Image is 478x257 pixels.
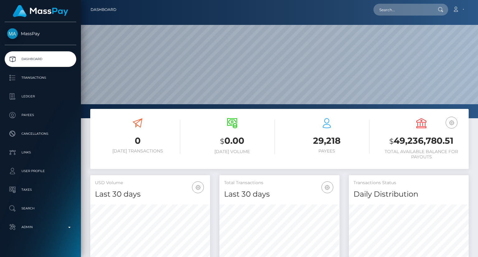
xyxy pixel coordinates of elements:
[7,222,74,232] p: Admin
[379,135,464,147] h3: 49,236,780.51
[224,189,335,200] h4: Last 30 days
[373,4,432,16] input: Search...
[5,70,76,86] a: Transactions
[5,51,76,67] a: Dashboard
[5,182,76,198] a: Taxes
[354,180,464,186] h5: Transactions Status
[389,137,394,146] small: $
[354,189,464,200] h4: Daily Distribution
[95,135,180,147] h3: 0
[7,166,74,176] p: User Profile
[95,148,180,154] h6: [DATE] Transactions
[95,180,205,186] h5: USD Volume
[7,204,74,213] p: Search
[5,145,76,160] a: Links
[7,73,74,82] p: Transactions
[95,189,205,200] h4: Last 30 days
[5,163,76,179] a: User Profile
[220,137,224,146] small: $
[5,107,76,123] a: Payees
[7,92,74,101] p: Ledger
[5,201,76,216] a: Search
[7,54,74,64] p: Dashboard
[7,148,74,157] p: Links
[5,89,76,104] a: Ledger
[224,180,335,186] h5: Total Transactions
[284,135,369,147] h3: 29,218
[190,149,275,154] h6: [DATE] Volume
[91,3,116,16] a: Dashboard
[13,5,68,17] img: MassPay Logo
[190,135,275,147] h3: 0.00
[5,126,76,142] a: Cancellations
[5,219,76,235] a: Admin
[7,129,74,138] p: Cancellations
[7,28,18,39] img: MassPay
[5,31,76,36] span: MassPay
[7,110,74,120] p: Payees
[7,185,74,194] p: Taxes
[379,149,464,160] h6: Total Available Balance for Payouts
[284,148,369,154] h6: Payees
